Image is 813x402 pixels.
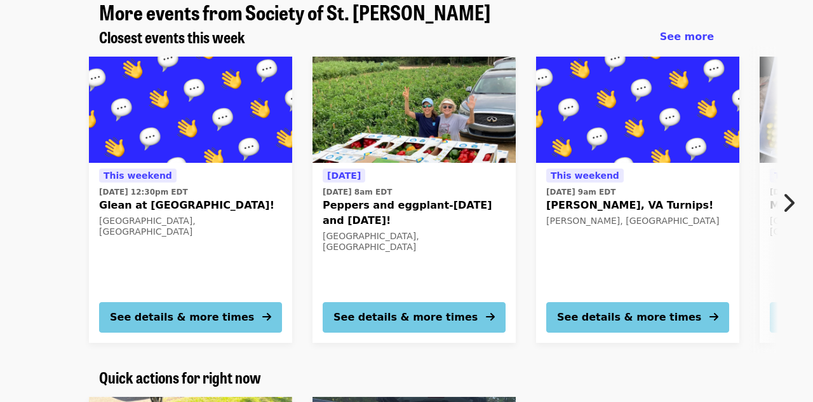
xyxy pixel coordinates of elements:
span: This weekend [104,170,172,181]
img: Peppers and eggplant-Friday and Tuesday! organized by Society of St. Andrew [312,57,516,163]
span: This weekend [551,170,619,181]
div: [GEOGRAPHIC_DATA], [GEOGRAPHIC_DATA] [99,216,282,237]
a: Closest events this week [99,28,245,46]
div: See details & more times [557,310,701,325]
span: Peppers and eggplant-[DATE] and [DATE]! [323,198,506,228]
a: See details for "Peppers and eggplant-Friday and Tuesday!" [312,57,516,343]
span: See more [660,31,714,43]
div: Quick actions for right now [89,368,724,387]
div: [PERSON_NAME], [GEOGRAPHIC_DATA] [546,216,729,226]
span: [PERSON_NAME], VA Turnips! [546,198,729,213]
span: [DATE] [327,170,361,181]
button: See details & more times [546,302,729,333]
i: arrow-right icon [486,311,495,323]
span: Closest events this week [99,25,245,48]
time: [DATE] 12:30pm EDT [99,186,188,198]
div: Closest events this week [89,28,724,46]
time: [DATE] 8am EDT [323,186,392,198]
div: See details & more times [110,310,254,325]
button: See details & more times [99,302,282,333]
i: arrow-right icon [262,311,271,323]
i: chevron-right icon [782,191,795,215]
a: See more [660,29,714,45]
button: See details & more times [323,302,506,333]
i: arrow-right icon [709,311,718,323]
time: [DATE] 9am EDT [546,186,615,198]
a: See details for "Riner, VA Turnips!" [536,57,739,343]
div: [GEOGRAPHIC_DATA], [GEOGRAPHIC_DATA] [323,231,506,253]
img: Glean at Lynchburg Community Market! organized by Society of St. Andrew [89,57,292,163]
a: Quick actions for right now [99,368,261,387]
div: See details & more times [333,310,478,325]
a: See details for "Glean at Lynchburg Community Market!" [89,57,292,343]
span: Glean at [GEOGRAPHIC_DATA]! [99,198,282,213]
span: Quick actions for right now [99,366,261,388]
img: Riner, VA Turnips! organized by Society of St. Andrew [536,57,739,163]
button: Next item [771,185,813,221]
